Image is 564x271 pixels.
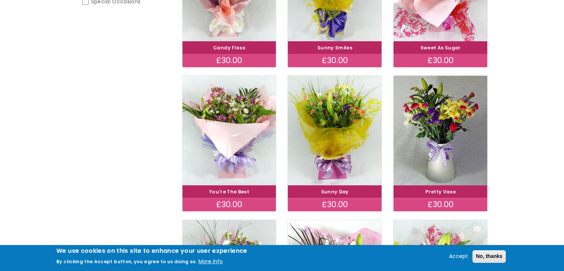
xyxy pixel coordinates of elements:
[317,45,352,51] a: Sunny Smiles
[213,45,245,51] a: Candy Floss
[182,198,276,211] div: £30.00
[288,76,382,185] img: Sunny Day
[393,76,487,185] img: Pretty Vase
[182,54,276,67] div: £30.00
[425,189,456,195] a: Pretty Vase
[393,54,487,67] div: £30.00
[393,198,487,211] div: £30.00
[209,189,249,195] a: You're The Best
[472,250,506,263] button: No, thanks
[56,247,247,255] h2: We use cookies on this site to enhance your user experience
[446,252,471,261] button: Accept
[182,76,276,185] img: You're The Best
[198,257,223,266] button: More info
[321,189,349,195] a: Sunny Day
[288,198,382,211] div: £30.00
[56,258,197,265] p: By clicking the Accept button, you agree to us doing so.
[288,54,382,67] div: £30.00
[420,45,461,51] a: Sweet As Sugar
